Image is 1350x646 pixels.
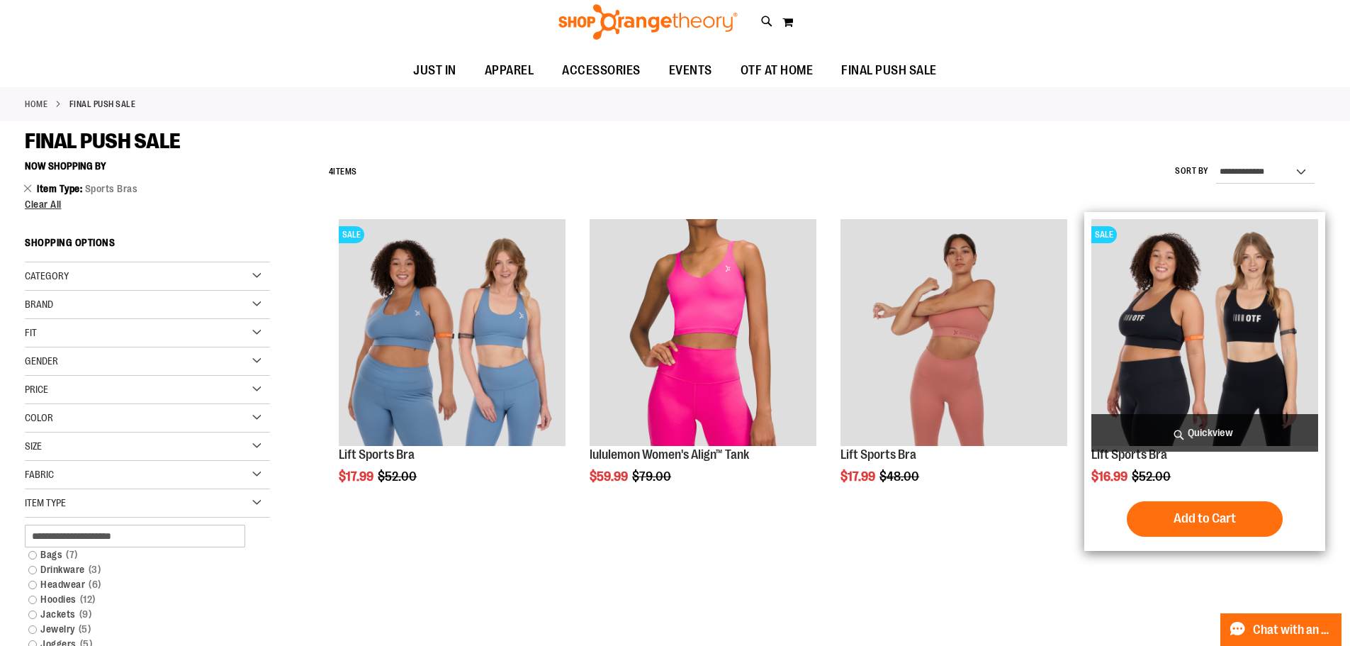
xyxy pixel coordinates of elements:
a: Home [25,98,47,111]
a: Drinkware3 [21,562,257,577]
a: Jackets9 [21,607,257,622]
label: Sort By [1175,165,1209,177]
span: Sports Bras [85,183,138,194]
a: Lift Sports Bra [339,447,415,462]
span: SALE [1091,226,1117,243]
img: Main of 2024 Covention Lift Sports Bra [339,219,566,446]
span: Chat with an Expert [1253,623,1333,637]
span: 6 [85,577,105,592]
span: Gender [25,355,58,367]
a: ACCESSORIES [548,55,655,87]
span: $17.99 [840,469,877,484]
span: FINAL PUSH SALE [25,129,181,153]
span: Fit [25,327,37,338]
span: Clear All [25,199,62,210]
span: 5 [75,622,95,637]
a: Quickview [1091,414,1318,452]
span: Price [25,384,48,395]
strong: FINAL PUSH SALE [69,98,136,111]
div: product [1084,212,1325,551]
span: Size [25,440,42,452]
a: Headwear6 [21,577,257,592]
span: Brand [25,299,53,310]
img: Shop Orangetheory [556,4,740,40]
span: $48.00 [879,469,921,484]
span: $16.99 [1091,469,1130,484]
a: JUST IN [399,55,471,87]
span: 12 [77,592,99,607]
a: Main view of 2024 October Lift Sports BraSALE [1091,219,1318,448]
a: Bags7 [21,547,257,562]
strong: Shopping Options [25,230,270,262]
span: $52.00 [1132,469,1173,484]
a: Product image for lululemon Womens Align Tank [590,219,816,448]
span: Item Type [25,497,66,508]
div: product [833,212,1074,520]
span: 9 [76,607,96,622]
span: Item Type [37,183,85,194]
span: Category [25,270,69,282]
span: $79.00 [632,469,673,484]
button: Now Shopping by [25,154,113,178]
a: OTF AT HOME [726,55,828,87]
span: Fabric [25,469,54,480]
img: Product image for lululemon Womens Align Tank [590,219,816,446]
span: EVENTS [669,55,712,87]
a: Main of 2024 Covention Lift Sports BraSALE [339,219,566,448]
span: ACCESSORIES [562,55,641,87]
span: Add to Cart [1174,511,1236,526]
span: $52.00 [378,469,419,484]
a: Hoodies12 [21,592,257,607]
button: Chat with an Expert [1220,613,1342,646]
a: EVENTS [655,55,726,87]
span: SALE [339,226,364,243]
a: Clear All [25,199,270,209]
span: APPAREL [485,55,534,87]
div: product [332,212,573,520]
a: Jewelry5 [21,622,257,637]
span: FINAL PUSH SALE [841,55,937,87]
h2: Items [329,161,357,183]
div: product [583,212,823,520]
a: lululemon Women's Align™ Tank [590,447,749,462]
a: FINAL PUSH SALE [827,55,951,87]
a: Lift Sports Bra [840,447,916,462]
span: OTF AT HOME [741,55,814,87]
span: 7 [62,547,81,562]
img: Product image for Lift Sports Bra [840,219,1067,446]
span: JUST IN [413,55,456,87]
span: $17.99 [339,469,376,484]
span: Color [25,412,53,423]
button: Add to Cart [1127,501,1283,537]
span: 3 [85,562,105,577]
img: Main view of 2024 October Lift Sports Bra [1091,219,1318,446]
span: $59.99 [590,469,630,484]
a: Product image for Lift Sports Bra [840,219,1067,448]
a: APPAREL [471,55,549,87]
a: Lift Sports Bra [1091,447,1167,462]
span: 4 [329,167,334,177]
